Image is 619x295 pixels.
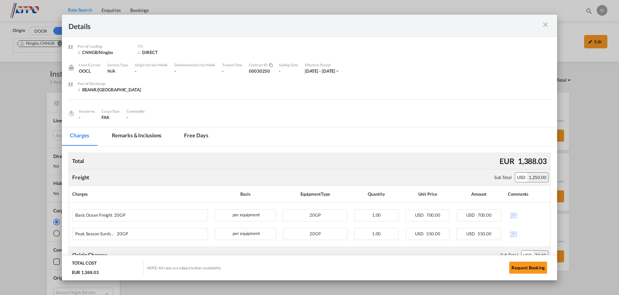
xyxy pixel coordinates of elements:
[527,173,548,182] div: 1,250.00
[79,68,101,74] div: OOCL
[79,62,101,68] div: Liner/Carrier
[78,81,141,87] div: Port of Discharge
[112,213,125,218] span: 20GP
[498,154,516,168] div: EUR
[115,231,128,236] span: 20GP
[516,154,548,168] div: 1,388.03
[135,68,168,74] div: -
[466,231,477,236] span: USD
[309,231,321,236] span: 20GP
[222,68,242,74] div: -
[78,49,131,55] div: CNNGB/Ningbo
[494,174,512,180] div: Sub Total
[267,63,272,67] md-icon: icon-content-copy
[305,68,335,74] div: 1 Sep 2025 - 30 Sep 2025
[78,87,141,93] div: BEANR/Antwerp
[521,251,533,260] div: USD
[249,68,272,74] div: 00030250
[72,174,89,181] div: Freight
[62,127,97,146] md-tab-item: Charges
[69,21,502,30] div: Details
[508,228,547,240] div: No Comments Available
[354,189,399,199] div: Quantity
[309,212,321,218] span: 20GP
[72,189,208,199] div: Charges
[478,231,492,236] span: 550.00
[415,231,425,236] span: USD
[62,127,223,146] md-pagination-wrapper: Use the left and right arrow keys to navigate between tabs
[68,110,75,117] img: cargo.png
[279,68,298,74] div: -
[541,21,549,29] md-icon: icon-close m-3 fg-AAA8AD cursor
[137,43,191,49] div: T/S
[135,62,168,68] div: Origin Service Mode
[426,212,440,218] span: 700.00
[79,114,95,120] div: -
[372,212,381,218] span: 1.00
[215,228,276,240] div: per equipment
[72,251,107,259] div: Origin Charges
[283,189,347,199] div: Equipment Type
[501,252,518,258] div: Sub Total
[372,231,381,236] span: 1.00
[509,262,547,274] button: Request Booking
[215,209,276,221] div: per equipment
[72,269,101,275] div: EUR 1,388.03
[505,186,550,203] th: Comments
[279,62,298,68] div: Sailing Date
[457,189,501,199] div: Amount
[79,108,95,114] div: Incoterms
[426,231,440,236] span: 550.00
[72,260,97,269] div: TOTAL COST
[104,127,169,146] md-tab-item: Remarks & Inclusions
[466,212,477,218] span: USD
[174,68,216,74] div: -
[508,209,547,221] div: No Comments Available
[415,212,425,218] span: USD
[75,228,172,236] div: Peak Season Surcharge
[78,43,131,49] div: Port of Loading
[107,68,115,74] span: N/A
[335,69,340,73] md-icon: icon-chevron-down
[249,62,272,68] div: Contract / Rate Agreement / Tariff / Spot Pricing Reference Number
[176,127,216,146] md-tab-item: Free days
[71,156,86,166] div: Total
[405,189,450,199] div: Unit Price
[515,173,527,182] div: USD
[137,49,191,55] div: DIRECT
[126,115,128,120] span: -
[478,212,492,218] span: 700.00
[75,210,172,218] div: Basic Ocean Freight
[102,114,120,120] div: FAK
[249,62,279,81] div: 00030250
[174,62,216,68] div: Destination Service Mode
[102,108,120,114] div: Cargo Type
[107,62,128,68] div: Service Type
[533,251,548,260] div: 70.00
[222,62,242,68] div: Transit Time
[126,108,145,114] div: Commodity
[147,265,221,270] div: NOTE: All rates are subject to liner availability
[305,62,340,68] div: Effective Period
[215,189,276,199] div: Basis
[62,15,557,280] md-dialog: Port of Loading ...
